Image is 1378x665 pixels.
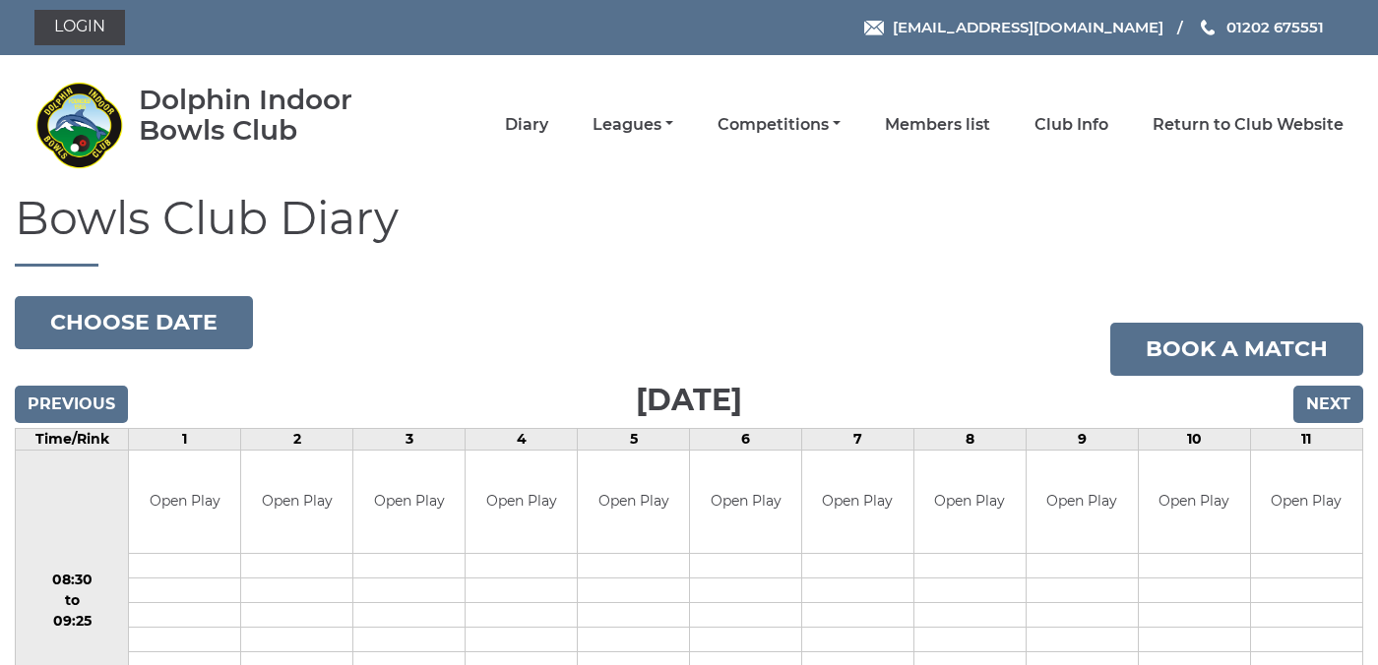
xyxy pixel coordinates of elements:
img: Phone us [1201,20,1215,35]
button: Choose date [15,296,253,349]
a: Diary [505,114,548,136]
td: Open Play [129,451,240,554]
a: Return to Club Website [1153,114,1344,136]
span: [EMAIL_ADDRESS][DOMAIN_NAME] [893,18,1163,36]
img: Email [864,21,884,35]
td: Open Play [241,451,352,554]
td: 5 [578,428,690,450]
td: Open Play [1251,451,1362,554]
input: Next [1293,386,1363,423]
td: Open Play [690,451,801,554]
td: Open Play [1027,451,1138,554]
td: Open Play [1139,451,1250,554]
td: Open Play [466,451,577,554]
input: Previous [15,386,128,423]
a: Competitions [718,114,841,136]
a: Leagues [593,114,673,136]
td: Open Play [802,451,913,554]
td: Time/Rink [16,428,129,450]
td: Open Play [578,451,689,554]
a: Book a match [1110,323,1363,376]
a: Members list [885,114,990,136]
h1: Bowls Club Diary [15,194,1363,267]
td: 11 [1250,428,1362,450]
td: 10 [1138,428,1250,450]
span: 01202 675551 [1226,18,1324,36]
td: 6 [690,428,802,450]
div: Dolphin Indoor Bowls Club [139,85,409,146]
td: 4 [466,428,578,450]
td: 3 [353,428,466,450]
td: 8 [913,428,1026,450]
a: Login [34,10,125,45]
td: 2 [241,428,353,450]
img: Dolphin Indoor Bowls Club [34,81,123,169]
a: Phone us 01202 675551 [1198,16,1324,38]
td: 9 [1026,428,1138,450]
td: 1 [129,428,241,450]
a: Email [EMAIL_ADDRESS][DOMAIN_NAME] [864,16,1163,38]
a: Club Info [1034,114,1108,136]
td: Open Play [914,451,1026,554]
td: 7 [802,428,914,450]
td: Open Play [353,451,465,554]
